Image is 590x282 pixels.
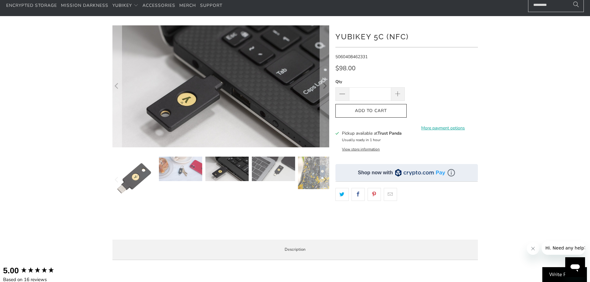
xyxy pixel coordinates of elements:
[335,78,405,85] label: Qty
[335,104,407,118] button: Add to Cart
[342,147,380,152] button: View store information
[335,64,356,72] span: $98.00
[4,4,45,9] span: Hi. Need any help?
[179,2,196,8] span: Merch
[358,169,393,176] div: Shop now with
[384,188,397,201] a: Email this to a friend
[112,157,156,200] img: YubiKey 5C (NFC) - Trust Panda
[112,25,329,147] a: YubiKey 5C (NFC) - Trust Panda
[342,108,400,114] span: Add to Cart
[20,267,55,275] div: 5.00 star rating
[61,2,108,8] span: Mission Darkness
[298,157,341,189] img: YubiKey 5C (NFC) - Trust Panda
[142,2,175,8] span: Accessories
[565,257,585,277] iframe: Button to launch messaging window
[6,2,57,8] span: Encrypted Storage
[112,25,122,147] button: Previous
[320,157,330,203] button: Next
[3,265,19,276] div: 5.00
[368,188,381,201] a: Share this on Pinterest
[378,130,402,136] b: Trust Panda
[205,157,249,181] img: YubiKey 5C (NFC) - Trust Panda
[112,2,132,8] span: YubiKey
[409,125,478,132] a: More payment options
[335,54,368,60] span: 5060408462331
[335,212,478,232] iframe: Reviews Widget
[159,157,202,181] img: YubiKey 5C (NFC) - Trust Panda
[252,157,295,181] img: YubiKey 5C (NFC) - Trust Panda
[3,265,68,276] div: Overall product rating out of 5: 5.00
[527,242,539,255] iframe: Close message
[112,157,122,203] button: Previous
[112,240,478,260] label: Description
[342,130,402,137] h3: Pickup available at
[335,30,478,42] h1: YubiKey 5C (NFC)
[320,25,330,147] button: Next
[542,241,585,255] iframe: Message from company
[352,188,365,201] a: Share this on Facebook
[335,188,349,201] a: Share this on Twitter
[342,137,381,142] small: Usually ready in 1 hour
[200,2,222,8] span: Support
